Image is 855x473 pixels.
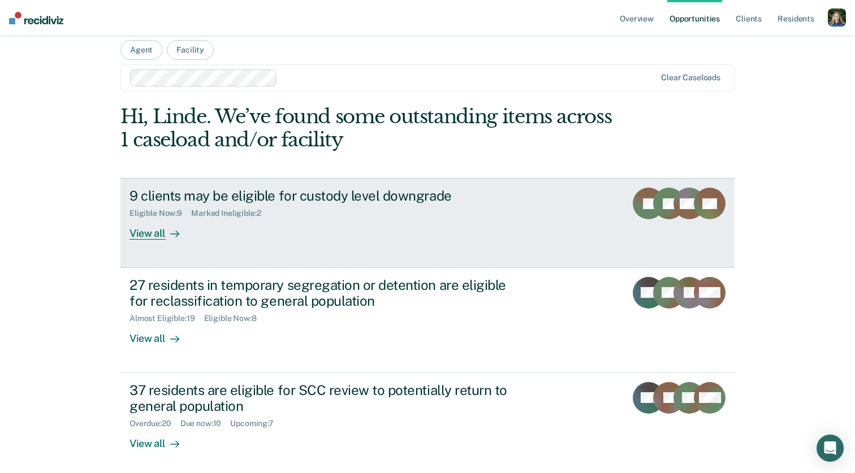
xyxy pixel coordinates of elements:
div: Eligible Now : 9 [129,209,191,218]
button: Facility [167,40,214,60]
div: 9 clients may be eligible for custody level downgrade [129,188,526,204]
div: Due now : 10 [180,419,231,428]
div: 27 residents in temporary segregation or detention are eligible for reclassification to general p... [129,277,526,310]
div: View all [129,218,193,240]
div: Open Intercom Messenger [817,435,844,462]
div: Upcoming : 7 [230,419,283,428]
div: Clear caseloads [661,73,720,83]
div: 37 residents are eligible for SCC review to potentially return to general population [129,382,526,415]
img: Recidiviz [9,12,63,24]
div: View all [129,428,193,450]
a: 27 residents in temporary segregation or detention are eligible for reclassification to general p... [120,268,735,373]
div: Overdue : 20 [129,419,180,428]
div: Marked Ineligible : 2 [191,209,270,218]
div: Almost Eligible : 19 [129,314,204,323]
div: Eligible Now : 8 [204,314,266,323]
div: Hi, Linde. We’ve found some outstanding items across 1 caseload and/or facility [120,105,612,151]
div: View all [129,323,193,345]
a: 9 clients may be eligible for custody level downgradeEligible Now:9Marked Ineligible:2View all [120,178,735,267]
button: Agent [120,40,162,60]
